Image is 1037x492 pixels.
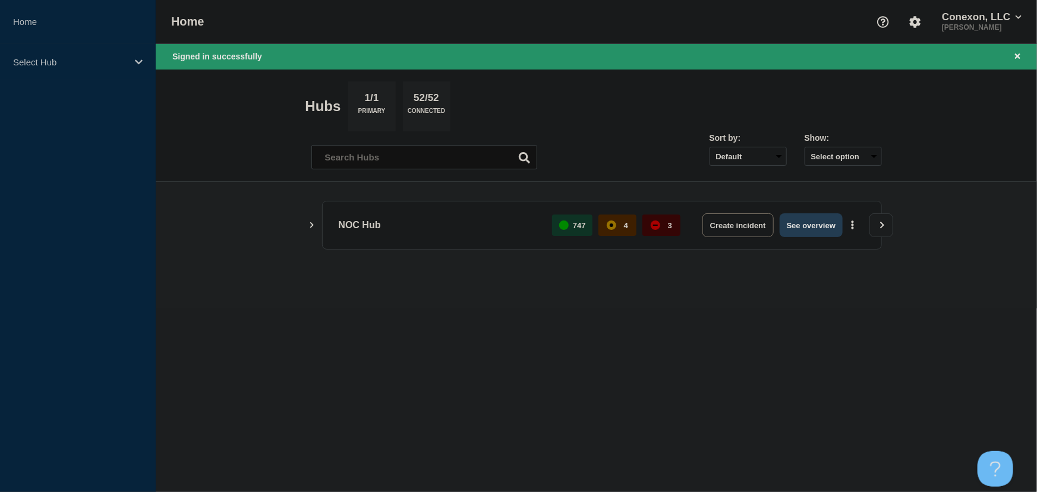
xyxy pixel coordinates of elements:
p: 4 [624,221,628,230]
p: 52/52 [409,92,444,108]
input: Search Hubs [311,145,537,169]
p: 1/1 [360,92,383,108]
button: Account settings [903,10,928,34]
h2: Hubs [305,98,341,115]
p: NOC Hub [339,213,539,237]
button: Support [871,10,896,34]
div: affected [607,220,616,230]
p: 3 [668,221,672,230]
button: Select option [805,147,882,166]
span: Signed in successfully [172,52,262,61]
p: Primary [358,108,386,120]
button: Close banner [1010,50,1025,64]
p: [PERSON_NAME] [940,23,1024,31]
div: Sort by: [710,133,787,143]
p: 747 [573,221,586,230]
p: Select Hub [13,57,127,67]
select: Sort by [710,147,787,166]
div: down [651,220,660,230]
button: Conexon, LLC [940,11,1024,23]
button: View [869,213,893,237]
button: See overview [780,213,843,237]
div: Show: [805,133,882,143]
div: up [559,220,569,230]
h1: Home [171,15,204,29]
button: Show Connected Hubs [309,221,315,230]
iframe: Help Scout Beacon - Open [978,451,1013,487]
button: Create incident [702,213,774,237]
p: Connected [408,108,445,120]
button: More actions [845,215,861,236]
